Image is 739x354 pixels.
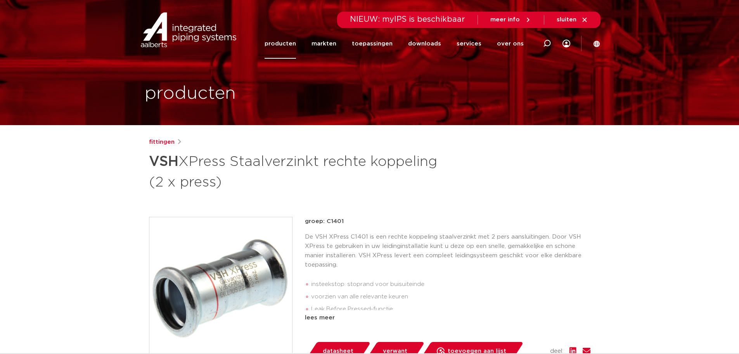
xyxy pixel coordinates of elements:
[149,138,175,147] a: fittingen
[305,232,590,270] p: De VSH XPress C1401 is een rechte koppeling staalverzinkt met 2 pers aansluitingen. Door VSH XPre...
[350,16,465,23] span: NIEUW: myIPS is beschikbaar
[149,155,178,169] strong: VSH
[312,29,336,59] a: markten
[311,291,590,303] li: voorzien van alle relevante keuren
[265,29,524,59] nav: Menu
[145,81,236,106] h1: producten
[305,217,590,226] p: groep: C1401
[352,29,393,59] a: toepassingen
[497,29,524,59] a: over ons
[557,16,588,23] a: sluiten
[490,16,531,23] a: meer info
[265,29,296,59] a: producten
[557,17,576,23] span: sluiten
[305,313,590,323] div: lees meer
[311,278,590,291] li: insteekstop: stoprand voor buisuiteinde
[408,29,441,59] a: downloads
[149,150,440,192] h1: XPress Staalverzinkt rechte koppeling (2 x press)
[457,29,481,59] a: services
[490,17,520,23] span: meer info
[311,303,590,316] li: Leak Before Pressed-functie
